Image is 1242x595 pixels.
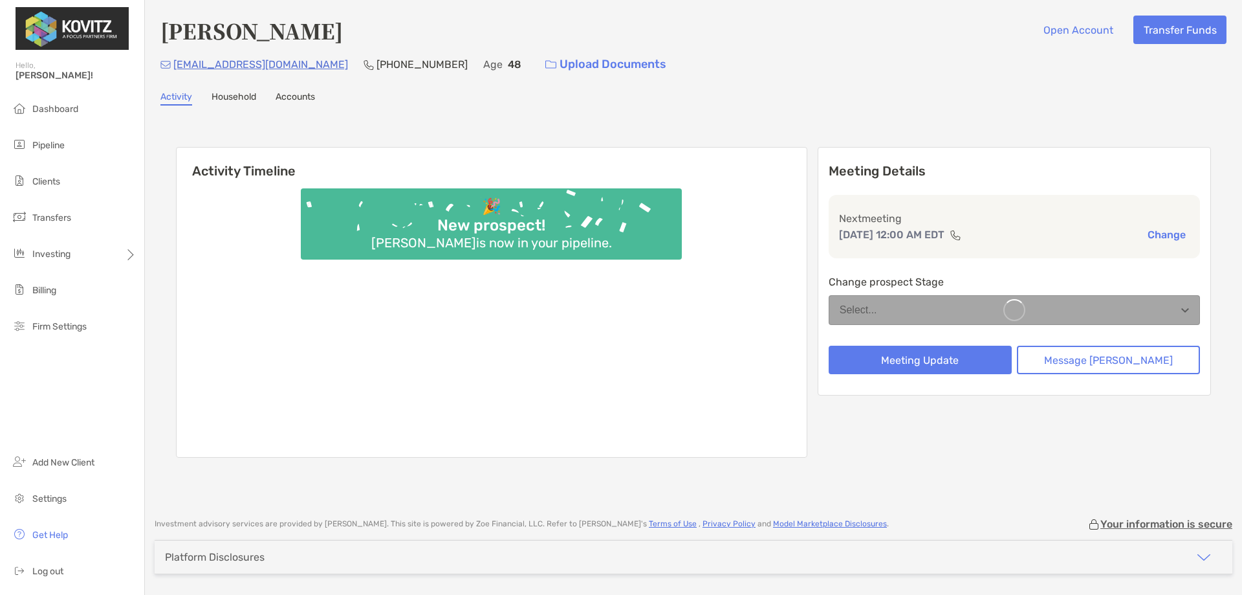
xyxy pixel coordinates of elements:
[32,457,94,468] span: Add New Client
[477,197,507,216] div: 🎉
[376,56,468,73] p: [PHONE_NUMBER]
[1100,518,1232,530] p: Your information is secure
[545,60,556,69] img: button icon
[508,56,521,73] p: 48
[12,454,27,469] img: add_new_client icon
[773,519,887,528] a: Model Marketplace Disclosures
[32,493,67,504] span: Settings
[160,91,192,106] a: Activity
[276,91,315,106] a: Accounts
[165,551,265,563] div: Platform Disclosures
[537,51,675,78] a: Upload Documents
[12,563,27,578] img: logout icon
[703,519,756,528] a: Privacy Policy
[32,104,78,115] span: Dashboard
[173,56,348,73] p: [EMAIL_ADDRESS][DOMAIN_NAME]
[32,176,60,187] span: Clients
[160,16,343,45] h4: [PERSON_NAME]
[160,61,171,69] img: Email Icon
[366,235,617,251] div: [PERSON_NAME] is now in your pipeline.
[364,60,374,70] img: Phone Icon
[649,519,697,528] a: Terms of Use
[32,140,65,151] span: Pipeline
[1017,346,1200,374] button: Message [PERSON_NAME]
[1144,228,1190,241] button: Change
[12,526,27,542] img: get-help icon
[839,210,1190,227] p: Next meeting
[12,245,27,261] img: investing icon
[12,318,27,333] img: firm-settings icon
[12,137,27,152] img: pipeline icon
[32,212,71,223] span: Transfers
[950,230,961,240] img: communication type
[432,216,550,235] div: New prospect!
[155,519,889,529] p: Investment advisory services are provided by [PERSON_NAME] . This site is powered by Zoe Financia...
[12,100,27,116] img: dashboard icon
[1033,16,1123,44] button: Open Account
[16,5,129,52] img: Zoe Logo
[829,346,1012,374] button: Meeting Update
[12,209,27,225] img: transfers icon
[829,163,1200,179] p: Meeting Details
[839,227,944,243] p: [DATE] 12:00 AM EDT
[16,70,136,81] span: [PERSON_NAME]!
[32,321,87,332] span: Firm Settings
[12,173,27,188] img: clients icon
[32,566,63,577] span: Log out
[1133,16,1226,44] button: Transfer Funds
[829,274,1200,290] p: Change prospect Stage
[212,91,256,106] a: Household
[12,282,27,297] img: billing icon
[483,56,503,73] p: Age
[1196,550,1212,565] img: icon arrow
[177,148,807,179] h6: Activity Timeline
[32,249,71,260] span: Investing
[32,285,56,296] span: Billing
[12,490,27,506] img: settings icon
[32,530,68,541] span: Get Help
